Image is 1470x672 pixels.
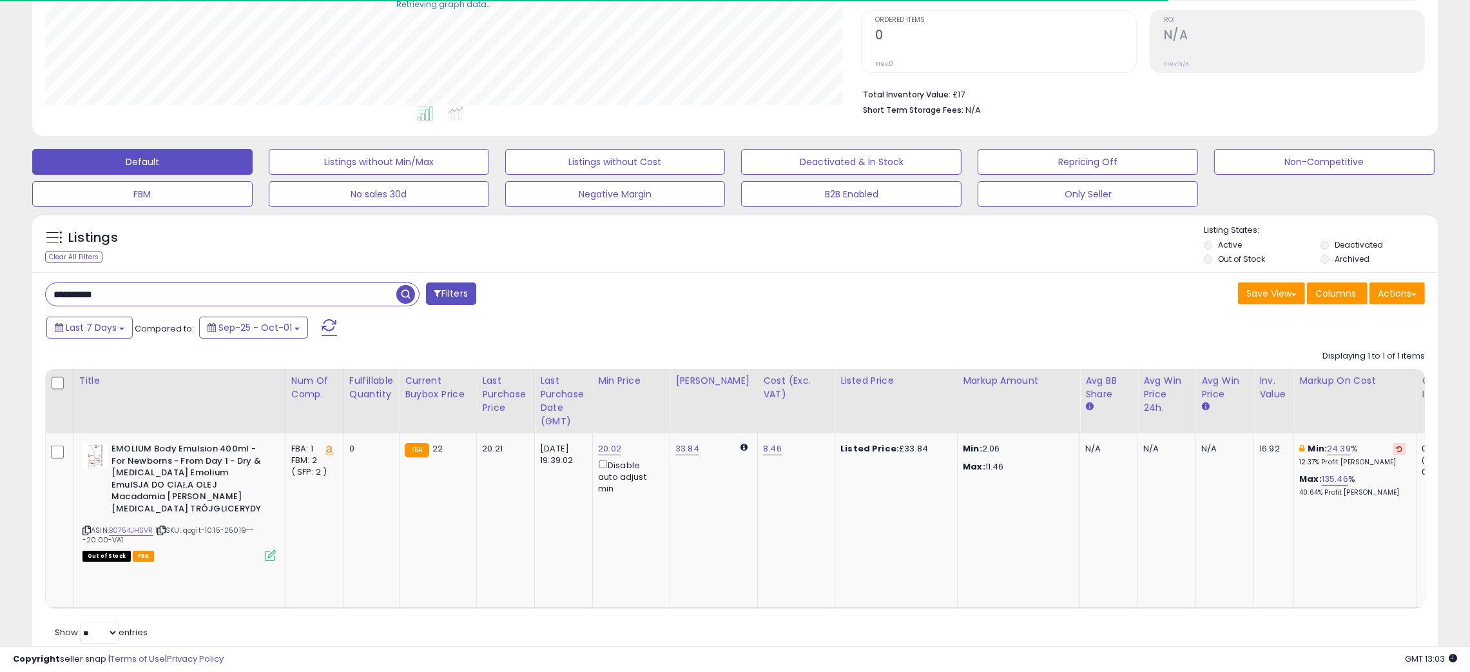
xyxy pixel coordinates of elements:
[405,374,471,401] div: Current Buybox Price
[13,653,60,665] strong: Copyright
[675,374,752,388] div: [PERSON_NAME]
[1259,374,1288,401] div: Inv. value
[82,443,276,560] div: ASIN:
[482,374,529,415] div: Last Purchase Price
[1218,253,1265,264] label: Out of Stock
[875,17,1136,24] span: Ordered Items
[598,442,621,455] a: 20.02
[1322,473,1348,486] a: 135.46
[840,374,952,388] div: Listed Price
[66,321,117,334] span: Last 7 Days
[963,443,1070,455] p: 2.06
[199,317,308,339] button: Sep-25 - Oct-01
[79,374,280,388] div: Title
[763,442,782,455] a: 8.46
[875,28,1136,45] h2: 0
[1204,224,1438,237] p: Listing States:
[1299,443,1406,467] div: %
[405,443,429,457] small: FBA
[741,149,962,175] button: Deactivated & In Stock
[598,374,664,388] div: Min Price
[82,443,108,469] img: 41bT79oXT1L._SL40_.jpg
[291,466,334,478] div: ( SFP: 2 )
[291,443,334,455] div: FBA: 1
[1299,488,1406,497] p: 40.64% Profit [PERSON_NAME]
[675,442,699,455] a: 33.84
[68,229,118,247] h5: Listings
[110,653,165,665] a: Terms of Use
[840,443,947,455] div: £33.84
[218,321,292,334] span: Sep-25 - Oct-01
[863,104,963,115] b: Short Term Storage Fees:
[1335,253,1369,264] label: Archived
[1322,350,1425,362] div: Displaying 1 to 1 of 1 items
[598,458,660,495] div: Disable auto adjust min
[1201,443,1244,455] div: N/A
[133,551,155,562] span: FBA
[1085,443,1128,455] div: N/A
[1405,653,1457,665] span: 2025-10-9 13:03 GMT
[978,181,1198,207] button: Only Seller
[1201,401,1209,413] small: Avg Win Price.
[82,551,131,562] span: All listings that are currently out of stock and unavailable for purchase on Amazon
[1164,28,1424,45] h2: N/A
[1201,374,1248,401] div: Avg Win Price
[963,442,982,455] strong: Min:
[863,86,1415,101] li: £17
[426,282,476,305] button: Filters
[505,149,726,175] button: Listings without Cost
[1238,282,1305,304] button: Save View
[13,653,224,666] div: seller snap | |
[875,60,893,68] small: Prev: 0
[135,322,194,335] span: Compared to:
[291,374,338,401] div: Num of Comp.
[269,181,489,207] button: No sales 30d
[111,443,268,518] b: EMOLIUM Body Emulsion 400ml - For Newborns - From Day 1 - Dry & [MEDICAL_DATA] Emolium EmulSJA DO...
[540,374,587,428] div: Last Purchase Date (GMT)
[963,460,985,473] strong: Max:
[1369,282,1425,304] button: Actions
[1218,239,1242,250] label: Active
[1294,369,1417,433] th: The percentage added to the cost of goods (COGS) that forms the calculator for Min & Max prices.
[1315,287,1356,300] span: Columns
[978,149,1198,175] button: Repricing Off
[1085,401,1093,413] small: Avg BB Share.
[1335,239,1383,250] label: Deactivated
[1422,455,1440,466] small: (0%)
[1327,442,1351,455] a: 24.39
[963,374,1074,388] div: Markup Amount
[863,89,951,100] b: Total Inventory Value:
[1299,458,1406,467] p: 12.37% Profit [PERSON_NAME]
[45,251,102,263] div: Clear All Filters
[482,443,525,455] div: 20.21
[1422,374,1469,401] div: Ordered Items
[269,149,489,175] button: Listings without Min/Max
[46,317,133,339] button: Last 7 Days
[1299,473,1322,485] b: Max:
[840,442,899,455] b: Listed Price:
[1143,374,1190,415] div: Avg Win Price 24h.
[1299,374,1411,388] div: Markup on Cost
[763,374,829,401] div: Cost (Exc. VAT)
[1214,149,1435,175] button: Non-Competitive
[1143,443,1186,455] div: N/A
[55,626,148,638] span: Show: entries
[1299,473,1406,497] div: %
[82,525,254,544] span: | SKU: qogit-10.15-25019---20.00-VA1
[963,461,1070,473] p: 11.46
[1308,442,1328,455] b: Min:
[741,181,962,207] button: B2B Enabled
[540,443,583,466] div: [DATE] 19:39:02
[1259,443,1284,455] div: 16.92
[32,181,253,207] button: FBM
[1085,374,1132,401] div: Avg BB Share
[167,653,224,665] a: Privacy Policy
[349,374,394,401] div: Fulfillable Quantity
[1164,60,1189,68] small: Prev: N/A
[432,442,443,455] span: 22
[32,149,253,175] button: Default
[505,181,726,207] button: Negative Margin
[1307,282,1368,304] button: Columns
[349,443,389,455] div: 0
[965,104,981,116] span: N/A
